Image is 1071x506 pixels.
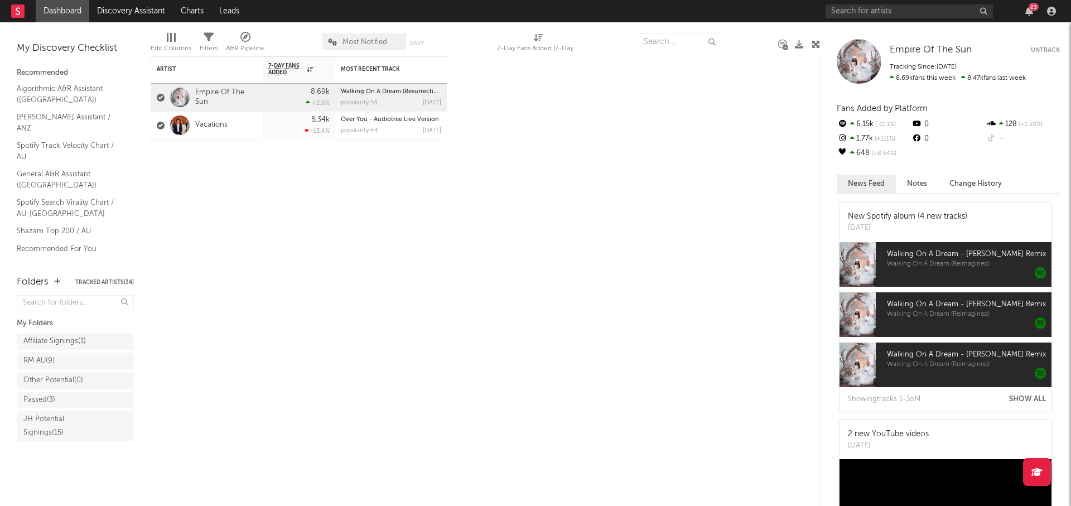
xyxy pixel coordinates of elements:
button: Change History [938,175,1013,193]
span: +1.59 % [1017,122,1043,128]
div: 1.77k [837,132,911,146]
a: Spotify Search Virality Chart / AU-[GEOGRAPHIC_DATA] [17,196,123,219]
div: 0 [911,117,985,132]
a: Empire Of The Sun [890,45,972,56]
a: Walking On A Dream (Resurrection) [341,89,443,95]
a: Affiliate Signings(1) [17,333,134,350]
div: Affiliate Signings ( 1 ) [23,335,86,348]
div: -- [986,132,1060,146]
div: Walking On A Dream (Resurrection) [341,89,441,95]
div: Filters [200,28,218,60]
div: Folders [17,276,49,289]
div: New Spotify album (4 new tracks) [848,211,967,223]
a: [PERSON_NAME] Assistant / ANZ [17,111,123,134]
div: 6.15k [837,117,911,132]
span: Empire Of The Sun [890,45,972,55]
div: Recommended [17,66,134,80]
button: Untrack [1031,45,1060,56]
div: Most Recent Track [341,66,424,73]
div: [DATE] [848,223,967,234]
input: Search for artists [826,4,993,18]
a: Passed(3) [17,392,134,408]
span: 7-Day Fans Added [268,62,304,76]
div: Passed ( 3 ) [23,393,55,407]
button: Save [410,40,424,46]
input: Search for folders... [17,295,134,311]
button: Notes [896,175,938,193]
span: Walking On A Dream (Reimagined) [887,362,1051,368]
div: 2 new YouTube videos [848,428,929,440]
span: Walking On A Dream - [PERSON_NAME] Remix [887,248,1051,261]
span: Walking On A Dream (Reimagined) [887,261,1051,268]
div: Edit Columns [151,42,191,55]
div: 8.69k [311,88,330,95]
span: Fans Added by Platform [837,104,928,113]
div: RM AU ( 9 ) [23,354,55,368]
div: popularity: 54 [341,100,378,106]
div: popularity: 44 [341,128,378,134]
button: Tracked Artists(34) [75,279,134,285]
a: Over You - Audiotree Live Version [341,117,439,123]
a: JH Potential Signings(15) [17,411,134,441]
span: Walking On A Dream - [PERSON_NAME] Remix [887,348,1051,362]
span: Tracking Since: [DATE] [890,64,957,70]
div: Other Potential ( 0 ) [23,374,83,387]
div: +2.6 % [306,99,330,107]
a: RM AU(9) [17,353,134,369]
div: 23 [1029,3,1039,11]
span: +8.54 % [870,151,896,157]
div: Over You - Audiotree Live Version [341,117,441,123]
input: Search... [638,33,721,50]
div: A&R Pipeline [226,42,265,55]
span: +111 % [873,136,895,142]
div: 7-Day Fans Added (7-Day Fans Added) [497,42,581,55]
div: Edit Columns [151,28,191,60]
a: Other Potential(0) [17,372,134,389]
div: My Folders [17,317,134,330]
div: Filters [200,42,218,55]
div: A&R Pipeline [226,28,265,60]
div: 5.34k [312,116,330,123]
span: 8.69k fans this week [890,75,956,81]
div: [DATE] [423,100,441,106]
a: Recommended For You [17,243,123,255]
span: Walking On A Dream (Reimagined) [887,311,1051,318]
a: Spotify Track Velocity Chart / AU [17,139,123,162]
a: General A&R Assistant ([GEOGRAPHIC_DATA]) [17,168,123,191]
div: Artist [157,66,240,73]
div: -13.4 % [305,127,330,134]
div: 7-Day Fans Added (7-Day Fans Added) [497,28,581,60]
button: News Feed [837,175,896,193]
div: 0 [911,132,985,146]
div: My Discovery Checklist [17,42,134,55]
div: [DATE] [848,440,929,451]
button: 23 [1025,7,1033,16]
a: Empire Of The Sun [195,88,257,107]
div: 648 [837,146,911,161]
a: Vacations [195,121,228,130]
span: Walking On A Dream - [PERSON_NAME] Remix [887,298,1051,311]
div: [DATE] [423,128,441,134]
button: Show All [1009,396,1046,403]
span: 8.47k fans last week [890,75,1026,81]
a: Shazam Top 200 / AU [17,225,123,237]
a: Algorithmic A&R Assistant ([GEOGRAPHIC_DATA]) [17,83,123,105]
div: Showing track s 1- 3 of 4 [848,393,921,406]
div: JH Potential Signings ( 15 ) [23,413,102,440]
span: -11.1 % [874,122,896,128]
div: 128 [986,117,1060,132]
span: Most Notified [342,38,387,46]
